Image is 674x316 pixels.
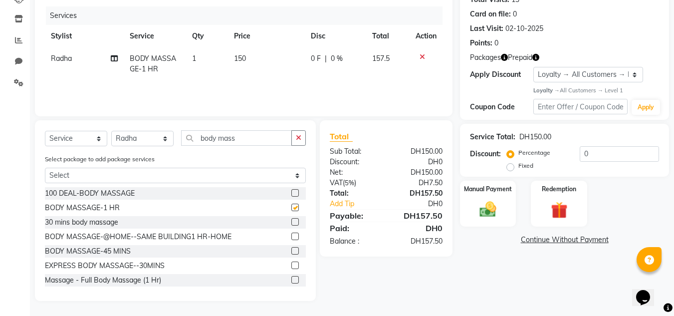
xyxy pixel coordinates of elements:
th: Stylist [45,25,124,47]
label: Select package to add package services [45,155,155,164]
div: BODY MASSAGE-@HOME--SAME BUILDING1 HR-HOME [45,232,231,242]
div: Sub Total: [322,146,386,157]
a: Continue Without Payment [462,235,667,245]
div: Last Visit: [470,23,503,34]
th: Disc [305,25,366,47]
div: Apply Discount [470,69,533,80]
div: DH7.50 [386,178,450,188]
th: Price [228,25,305,47]
div: DH150.00 [519,132,551,142]
div: Massage - Full Body Massage (1 Hr) [45,275,161,286]
span: Total [330,131,353,142]
div: 02-10-2025 [505,23,543,34]
div: BODY MASSAGE-1 HR [45,203,120,213]
div: DH0 [386,157,450,167]
span: 0 % [331,53,343,64]
strong: Loyalty → [533,87,560,94]
div: DH157.50 [386,188,450,199]
span: | [325,53,327,64]
div: BODY MASSAGE-45 MINS [45,246,131,257]
img: _cash.svg [474,200,501,219]
div: Card on file: [470,9,511,19]
input: Search or Scan [181,130,292,146]
div: 0 [513,9,517,19]
div: EXPRESS BODY MASSAGE--30MINS [45,261,165,271]
th: Qty [186,25,228,47]
span: 157.5 [372,54,390,63]
span: 150 [234,54,246,63]
iframe: chat widget [632,276,664,306]
label: Percentage [518,148,550,157]
div: Coupon Code [470,102,533,112]
div: Discount: [470,149,501,159]
div: 100 DEAL-BODY MASSAGE [45,188,135,199]
div: All Customers → Level 1 [533,86,659,95]
div: 0 [494,38,498,48]
span: Packages [470,52,501,63]
div: Discount: [322,157,386,167]
th: Service [124,25,187,47]
img: _gift.svg [546,200,573,220]
label: Redemption [542,185,576,194]
div: DH0 [386,222,450,234]
span: Radha [51,54,72,63]
input: Enter Offer / Coupon Code [533,99,628,114]
span: 0 F [311,53,321,64]
span: Prepaid [508,52,532,63]
div: Balance : [322,236,386,247]
div: DH150.00 [386,146,450,157]
div: Service Total: [470,132,515,142]
div: Total: [322,188,386,199]
div: DH157.50 [386,236,450,247]
div: Paid: [322,222,386,234]
div: DH150.00 [386,167,450,178]
div: Net: [322,167,386,178]
div: Payable: [322,210,386,222]
div: DH157.50 [386,210,450,222]
label: Manual Payment [464,185,512,194]
button: Apply [632,100,660,115]
div: 30 mins body massage [45,217,118,228]
th: Total [366,25,410,47]
a: Add Tip [322,199,397,209]
span: 5% [345,179,354,187]
div: Services [46,6,450,25]
span: VAT [330,178,343,187]
label: Fixed [518,161,533,170]
div: ( ) [322,178,386,188]
div: DH0 [397,199,450,209]
span: 1 [192,54,196,63]
div: Points: [470,38,492,48]
span: BODY MASSAGE-1 HR [130,54,176,73]
th: Action [410,25,443,47]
